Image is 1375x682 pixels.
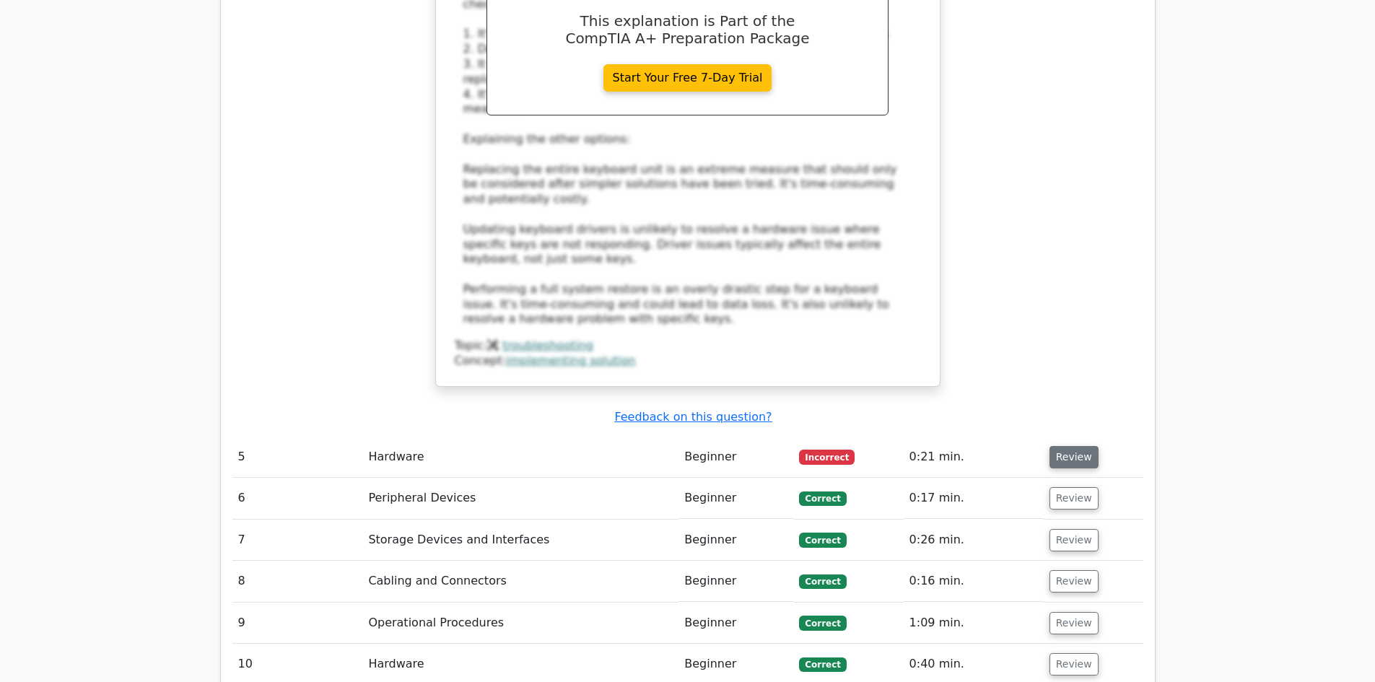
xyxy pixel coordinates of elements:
div: Topic: [455,338,921,354]
td: Beginner [678,561,793,602]
td: Beginner [678,478,793,519]
button: Review [1049,529,1099,551]
div: Concept: [455,354,921,369]
td: 6 [232,478,363,519]
button: Review [1049,612,1099,634]
span: Incorrect [799,450,855,464]
td: 5 [232,437,363,478]
td: 9 [232,603,363,644]
button: Review [1049,570,1099,593]
td: 0:21 min. [904,437,1044,478]
button: Review [1049,653,1099,676]
td: 0:16 min. [904,561,1044,602]
td: Beginner [678,603,793,644]
span: Correct [799,574,846,589]
td: 0:26 min. [904,520,1044,561]
td: Beginner [678,520,793,561]
td: 7 [232,520,363,561]
td: 8 [232,561,363,602]
a: troubleshooting [502,338,593,352]
td: 0:17 min. [904,478,1044,519]
a: Start Your Free 7-Day Trial [603,64,772,92]
span: Correct [799,533,846,547]
td: Storage Devices and Interfaces [362,520,678,561]
span: Correct [799,616,846,630]
td: Hardware [362,437,678,478]
td: Cabling and Connectors [362,561,678,602]
button: Review [1049,446,1099,468]
a: implementing solution [506,354,636,367]
span: Correct [799,491,846,506]
button: Review [1049,487,1099,510]
td: Peripheral Devices [362,478,678,519]
a: Feedback on this question? [614,410,772,424]
span: Correct [799,657,846,672]
td: 1:09 min. [904,603,1044,644]
td: Operational Procedures [362,603,678,644]
td: Beginner [678,437,793,478]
